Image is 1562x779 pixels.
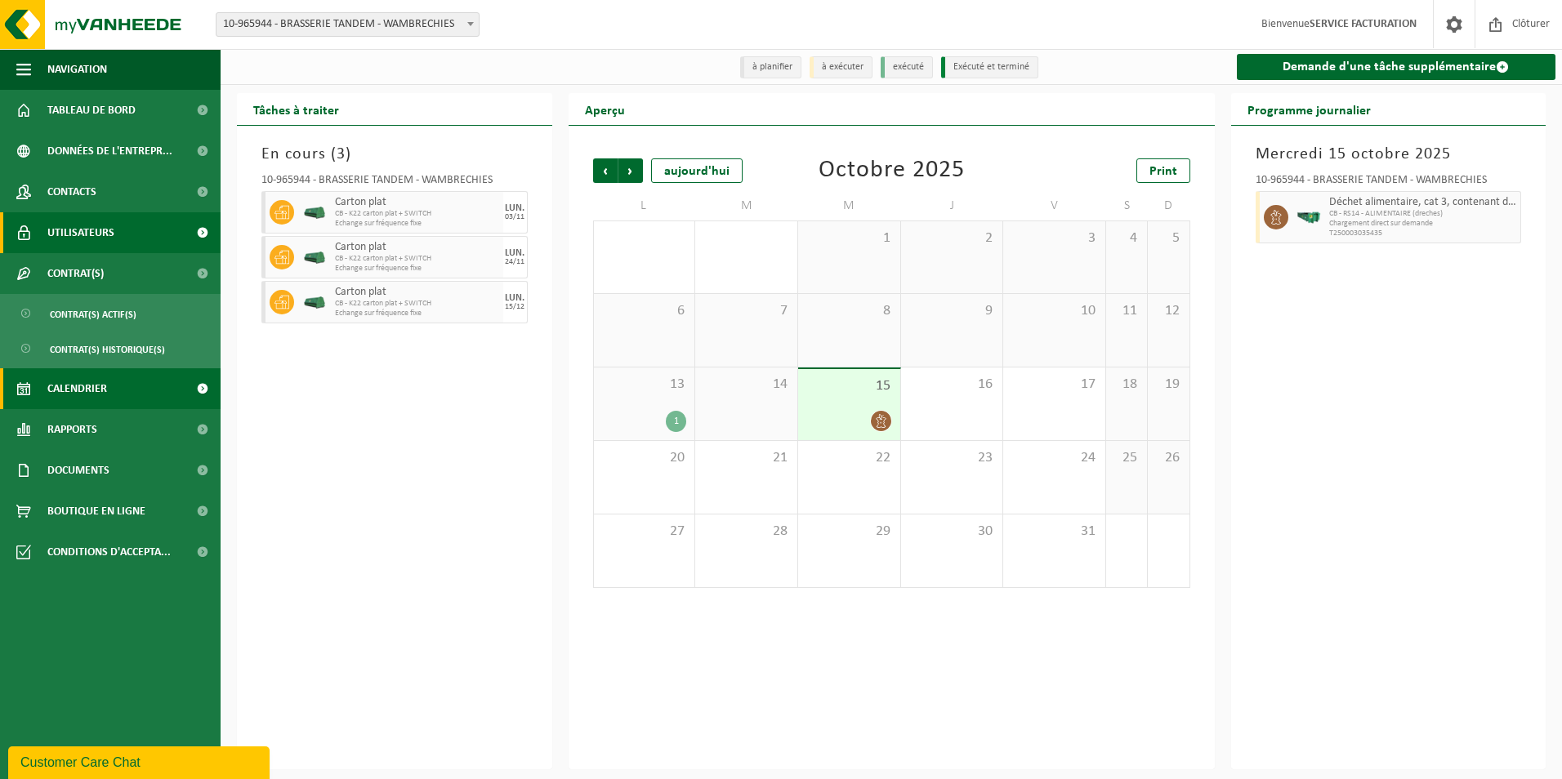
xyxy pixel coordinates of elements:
span: CB - K22 carton plat + SWITCH [335,254,499,264]
td: J [901,191,1004,220]
span: Print [1149,165,1177,178]
td: L [593,191,696,220]
h2: Tâches à traiter [237,93,355,125]
span: Données de l'entrepr... [47,131,172,171]
div: aujourd'hui [651,158,743,183]
span: 6 [602,302,687,320]
div: 15/12 [505,303,524,311]
img: HK-XK-22-GN-00 [302,207,327,219]
span: Tableau de bord [47,90,136,131]
div: 24/11 [505,258,524,266]
a: Demande d'une tâche supplémentaire [1237,54,1556,80]
div: 1 [666,411,686,432]
div: LUN. [505,293,524,303]
span: Contrat(s) [47,253,104,294]
span: Carton plat [335,241,499,254]
span: Utilisateurs [47,212,114,253]
span: 19 [1156,376,1180,394]
span: Contacts [47,171,96,212]
span: 22 [806,449,892,467]
span: Déchet alimentaire, cat 3, contenant des produits d'origine animale, emballage synthétique [1329,196,1517,209]
td: S [1106,191,1148,220]
span: Rapports [47,409,97,450]
span: Calendrier [47,368,107,409]
span: 17 [1011,376,1097,394]
a: Print [1136,158,1190,183]
td: M [798,191,901,220]
span: 26 [1156,449,1180,467]
span: 16 [909,376,995,394]
span: 4 [1114,229,1139,247]
span: 12 [1156,302,1180,320]
iframe: chat widget [8,743,273,779]
span: 24 [1011,449,1097,467]
div: 10-965944 - BRASSERIE TANDEM - WAMBRECHIES [1256,175,1522,191]
div: Octobre 2025 [819,158,965,183]
span: 20 [602,449,687,467]
span: Contrat(s) historique(s) [50,334,165,365]
li: à planifier [740,56,801,78]
span: T250003035435 [1329,229,1517,238]
span: 13 [602,376,687,394]
span: 15 [806,377,892,395]
span: Carton plat [335,286,499,299]
img: HK-XK-22-GN-00 [302,252,327,264]
span: 2 [909,229,995,247]
span: 31 [1011,523,1097,541]
div: 10-965944 - BRASSERIE TANDEM - WAMBRECHIES [261,175,528,191]
span: 18 [1114,376,1139,394]
img: HK-RS-14-GN-00 [1296,211,1321,224]
div: 03/11 [505,213,524,221]
span: Précédent [593,158,618,183]
li: exécuté [881,56,933,78]
td: D [1148,191,1189,220]
span: 21 [703,449,789,467]
strong: SERVICE FACTURATION [1310,18,1417,30]
span: CB - K22 carton plat + SWITCH [335,209,499,219]
a: Contrat(s) historique(s) [4,333,216,364]
li: Exécuté et terminé [941,56,1038,78]
span: 7 [703,302,789,320]
span: 28 [703,523,789,541]
span: 27 [602,523,687,541]
h3: En cours ( ) [261,142,528,167]
li: à exécuter [810,56,872,78]
h3: Mercredi 15 octobre 2025 [1256,142,1522,167]
span: Carton plat [335,196,499,209]
span: 23 [909,449,995,467]
span: Navigation [47,49,107,90]
span: 9 [909,302,995,320]
div: LUN. [505,248,524,258]
span: Conditions d'accepta... [47,532,171,572]
h2: Aperçu [569,93,641,125]
span: 29 [806,523,892,541]
span: 8 [806,302,892,320]
span: Chargement direct sur demande [1329,219,1517,229]
span: Contrat(s) actif(s) [50,299,136,330]
span: 14 [703,376,789,394]
span: CB - K22 carton plat + SWITCH [335,299,499,309]
span: Boutique en ligne [47,491,145,532]
span: Echange sur fréquence fixe [335,219,499,229]
span: 10-965944 - BRASSERIE TANDEM - WAMBRECHIES [216,13,479,36]
span: 5 [1156,229,1180,247]
div: LUN. [505,203,524,213]
span: Documents [47,450,109,491]
a: Contrat(s) actif(s) [4,298,216,329]
span: 3 [1011,229,1097,247]
span: Suivant [618,158,643,183]
span: 25 [1114,449,1139,467]
span: 10 [1011,302,1097,320]
span: Echange sur fréquence fixe [335,309,499,318]
span: Echange sur fréquence fixe [335,264,499,274]
span: CB - RS14 - ALIMENTAIRE (dreches) [1329,209,1517,219]
h2: Programme journalier [1231,93,1387,125]
span: 10-965944 - BRASSERIE TANDEM - WAMBRECHIES [216,12,480,37]
td: V [1003,191,1106,220]
span: 30 [909,523,995,541]
span: 3 [337,146,346,162]
img: HK-XK-22-GN-00 [302,296,327,309]
td: M [695,191,798,220]
span: 11 [1114,302,1139,320]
